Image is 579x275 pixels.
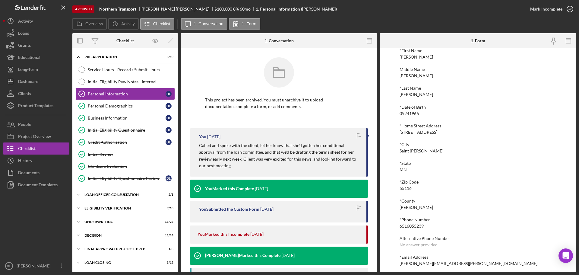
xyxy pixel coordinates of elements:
[400,261,537,266] div: [PERSON_NAME][EMAIL_ADDRESS][PERSON_NAME][DOMAIN_NAME]
[3,15,69,27] button: Activity
[400,255,556,260] div: *Email Address
[72,5,94,13] div: Archived
[75,124,175,136] a: Initial Eligibility QuestionnaireDL
[84,55,158,59] div: Pre-Application
[400,161,556,166] div: *State
[207,134,220,139] time: 2025-06-10 21:17
[264,38,294,43] div: 1. Conversation
[140,18,174,30] button: Checklist
[233,7,239,11] div: 8 %
[3,100,69,112] button: Product Templates
[281,253,295,258] time: 2025-02-25 16:54
[400,123,556,128] div: *Home Street Address
[88,91,166,96] div: Personal Information
[141,7,214,11] div: [PERSON_NAME] [PERSON_NAME]
[205,186,254,191] div: You Marked this Complete
[18,179,58,192] div: Document Templates
[400,67,556,72] div: Middle Name
[3,63,69,75] button: Long-Term
[400,48,556,53] div: *First Name
[75,112,175,124] a: Business InformationDL
[3,179,69,191] button: Document Templates
[166,139,172,145] div: D L
[75,88,175,100] a: Personal InformationDL
[99,7,136,11] b: Northern Transport
[18,142,36,156] div: Checklist
[3,51,69,63] button: Educational
[240,7,251,11] div: 60 mo
[18,75,39,89] div: Dashboard
[163,234,173,237] div: 11 / 16
[524,3,576,15] button: Mark Incomplete
[400,186,412,191] div: 55116
[3,142,69,155] a: Checklist
[3,88,69,100] a: Clients
[400,142,556,147] div: *City
[121,21,134,26] label: Activity
[558,248,573,263] div: Open Intercom Messenger
[88,176,166,181] div: Initial Eligibility Questionnaire Review
[199,207,259,212] div: You Submitted the Custom Form
[88,104,166,108] div: Personal Demographics
[199,142,360,169] p: Called and spoke with the client, let her know that she'd gotten her conditional approval from th...
[3,39,69,51] a: Grants
[88,79,175,84] div: Initial Eligibility Rvw Notes - Internal
[75,160,175,172] a: Childcare Evaluation
[400,55,433,59] div: [PERSON_NAME]
[7,264,11,268] text: RL
[400,217,556,222] div: *Phone Number
[400,73,433,78] div: [PERSON_NAME]
[88,152,175,157] div: Initial Review
[3,155,69,167] button: History
[18,63,38,77] div: Long-Term
[400,92,433,97] div: [PERSON_NAME]
[75,148,175,160] a: Initial Review
[84,261,158,264] div: Loan Closing
[18,130,51,144] div: Project Overview
[194,21,223,26] label: 1. Conversation
[256,7,337,11] div: 1. Personal Information ([PERSON_NAME])
[85,21,103,26] label: Overview
[84,220,158,224] div: Underwriting
[163,247,173,251] div: 1 / 8
[400,205,433,210] div: [PERSON_NAME]
[229,18,260,30] button: 1. Form
[15,260,54,273] div: [PERSON_NAME]
[166,115,172,121] div: D L
[242,21,256,26] label: 1. Form
[400,199,556,203] div: *County
[3,167,69,179] button: Documents
[163,55,173,59] div: 8 / 10
[400,236,556,241] div: Alternative Phone Number
[400,242,438,247] div: No answer provided
[108,18,138,30] button: Activity
[116,38,134,43] div: Checklist
[166,91,172,97] div: D L
[88,140,166,145] div: Credit Authorization
[3,75,69,88] a: Dashboard
[255,186,268,191] time: 2025-06-02 21:23
[18,51,40,65] div: Educational
[400,180,556,184] div: *Zip Code
[18,27,29,41] div: Loans
[153,21,170,26] label: Checklist
[198,232,249,237] div: You Marked this Incomplete
[72,18,107,30] button: Overview
[400,149,443,153] div: Saint [PERSON_NAME]
[3,260,69,272] button: RL[PERSON_NAME]
[166,127,172,133] div: D L
[3,118,69,130] button: People
[88,128,166,133] div: Initial Eligibility Questionnaire
[18,39,31,53] div: Grants
[18,167,40,180] div: Documents
[530,3,562,15] div: Mark Incomplete
[163,206,173,210] div: 9 / 10
[3,130,69,142] a: Project Overview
